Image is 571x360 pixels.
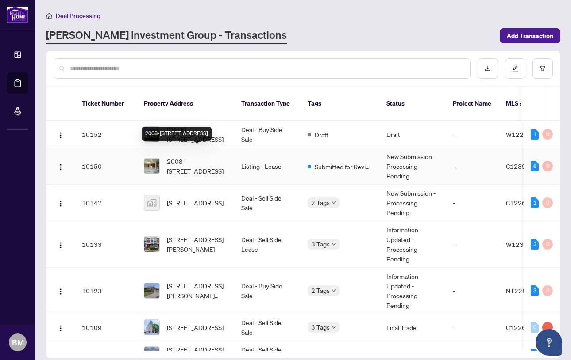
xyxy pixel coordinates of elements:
th: Status [379,87,446,121]
td: 10150 [75,148,137,185]
div: 0 [542,285,553,296]
img: logo [7,7,28,23]
div: 0 [542,129,553,140]
span: [DATE][STREET_ADDRESS] [167,125,227,144]
button: download [478,58,498,79]
td: - [446,121,499,148]
img: thumbnail-img [144,320,159,335]
span: N12283990 [506,287,542,295]
td: Deal - Buy Side Sale [234,268,301,314]
td: - [446,148,499,185]
img: thumbnail-img [144,159,159,174]
span: [STREET_ADDRESS] [167,322,224,332]
img: thumbnail-img [144,283,159,298]
span: down [332,288,336,293]
div: 0 [542,239,553,250]
div: 2008-[STREET_ADDRESS] [142,127,212,141]
button: Logo [54,284,68,298]
td: Final Trade [379,314,446,341]
div: 9 [531,349,539,360]
span: [STREET_ADDRESS][PERSON_NAME][PERSON_NAME] [167,281,227,300]
span: edit [512,65,518,72]
td: Information Updated - Processing Pending [379,268,446,314]
button: Add Transaction [500,28,560,43]
span: home [46,13,52,19]
span: Draft [315,350,328,360]
button: edit [505,58,525,79]
td: Listing - Lease [234,148,301,185]
th: Project Name [446,87,499,121]
td: - [446,221,499,268]
td: 10147 [75,185,137,221]
span: down [332,242,336,246]
span: 3 Tags [311,322,330,332]
span: [STREET_ADDRESS][PERSON_NAME] [167,235,227,254]
div: 1 [542,322,553,333]
button: Logo [54,127,68,141]
img: Logo [57,288,64,295]
td: - [446,185,499,221]
div: 1 [531,197,539,208]
img: thumbnail-img [144,195,159,210]
span: [STREET_ADDRESS] [167,198,224,208]
span: C12394504 [506,162,542,170]
span: W12299357 [506,130,544,138]
img: Logo [57,200,64,207]
td: - [446,314,499,341]
th: Transaction Type [234,87,301,121]
span: down [332,325,336,330]
div: 3 [531,239,539,250]
span: 2 Tags [311,197,330,208]
td: New Submission - Processing Pending [379,185,446,221]
th: Ticket Number [75,87,137,121]
span: N12285992 [506,350,542,358]
span: 3 Tags [311,239,330,249]
img: Logo [57,242,64,249]
th: MLS # [499,87,552,121]
span: Add Transaction [507,29,553,43]
th: Tags [301,87,379,121]
div: 3 [531,285,539,296]
td: Deal - Buy Side Sale [234,121,301,148]
span: Draft [315,130,328,140]
button: Logo [54,196,68,210]
span: Deal Processing [56,12,100,20]
div: 0 [542,161,553,171]
span: C12266292 [506,199,542,207]
img: Logo [57,132,64,139]
img: thumbnail-img [144,237,159,252]
td: Deal - Sell Side Lease [234,221,301,268]
th: Property Address [137,87,234,121]
button: Open asap [536,329,562,356]
td: New Submission - Processing Pending [379,148,446,185]
div: 0 [531,322,539,333]
span: filter [540,65,546,72]
img: Logo [57,163,64,171]
span: W12321822 [506,240,544,248]
div: 0 [542,197,553,208]
td: Deal - Sell Side Sale [234,314,301,341]
button: filter [532,58,553,79]
td: Information Updated - Processing Pending [379,221,446,268]
span: 2 Tags [311,285,330,296]
span: BM [12,336,24,349]
a: [PERSON_NAME] Investment Group - Transactions [46,28,287,44]
span: down [332,201,336,205]
td: 10109 [75,314,137,341]
span: 2008-[STREET_ADDRESS] [167,156,227,176]
button: Logo [54,237,68,251]
button: Logo [54,159,68,173]
td: Deal - Sell Side Sale [234,185,301,221]
img: Logo [57,325,64,332]
td: 10152 [75,121,137,148]
button: Logo [54,320,68,334]
td: 10133 [75,221,137,268]
div: 8 [531,161,539,171]
td: 10123 [75,268,137,314]
span: Submitted for Review [315,162,372,171]
span: C12266292 [506,323,542,331]
div: 1 [531,129,539,140]
td: Draft [379,121,446,148]
td: - [446,268,499,314]
span: download [485,65,491,72]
